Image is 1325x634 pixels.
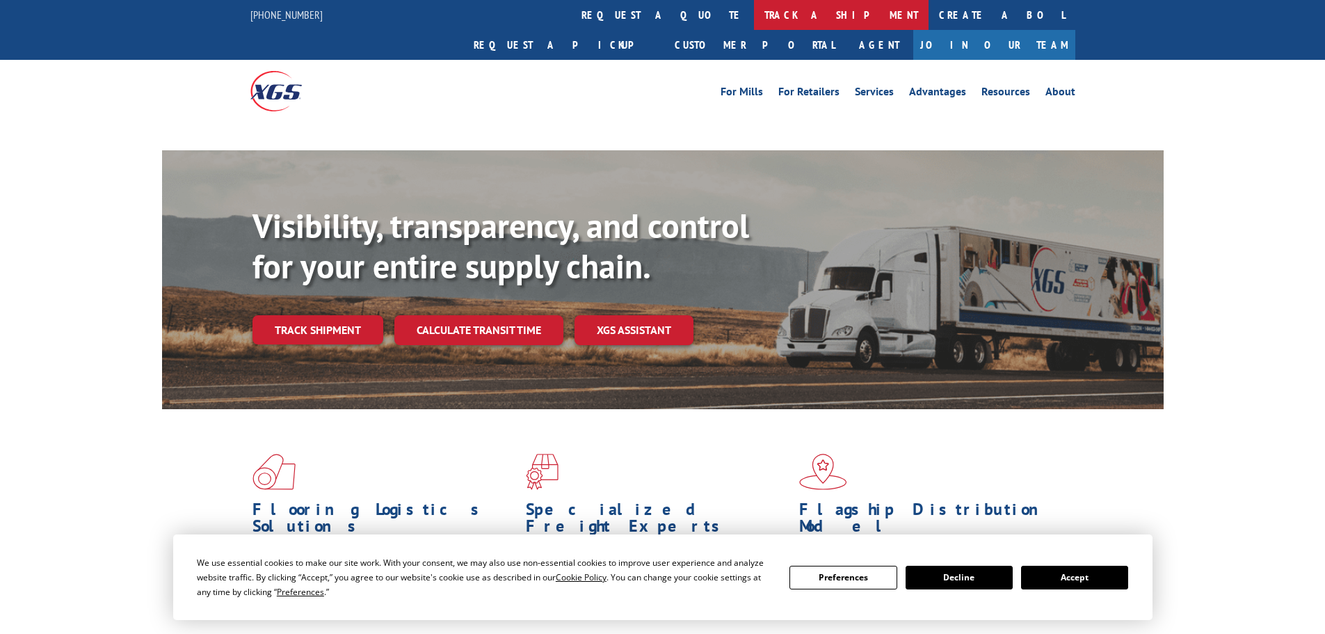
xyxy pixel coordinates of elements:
[252,501,515,541] h1: Flooring Logistics Solutions
[913,30,1075,60] a: Join Our Team
[845,30,913,60] a: Agent
[250,8,323,22] a: [PHONE_NUMBER]
[778,86,840,102] a: For Retailers
[252,454,296,490] img: xgs-icon-total-supply-chain-intelligence-red
[173,534,1153,620] div: Cookie Consent Prompt
[252,204,749,287] b: Visibility, transparency, and control for your entire supply chain.
[1021,566,1128,589] button: Accept
[909,86,966,102] a: Advantages
[526,454,559,490] img: xgs-icon-focused-on-flooring-red
[981,86,1030,102] a: Resources
[252,315,383,344] a: Track shipment
[799,454,847,490] img: xgs-icon-flagship-distribution-model-red
[526,501,789,541] h1: Specialized Freight Experts
[855,86,894,102] a: Services
[463,30,664,60] a: Request a pickup
[556,571,607,583] span: Cookie Policy
[277,586,324,598] span: Preferences
[575,315,693,345] a: XGS ASSISTANT
[394,315,563,345] a: Calculate transit time
[197,555,773,599] div: We use essential cookies to make our site work. With your consent, we may also use non-essential ...
[799,501,1062,541] h1: Flagship Distribution Model
[789,566,897,589] button: Preferences
[721,86,763,102] a: For Mills
[906,566,1013,589] button: Decline
[664,30,845,60] a: Customer Portal
[1045,86,1075,102] a: About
